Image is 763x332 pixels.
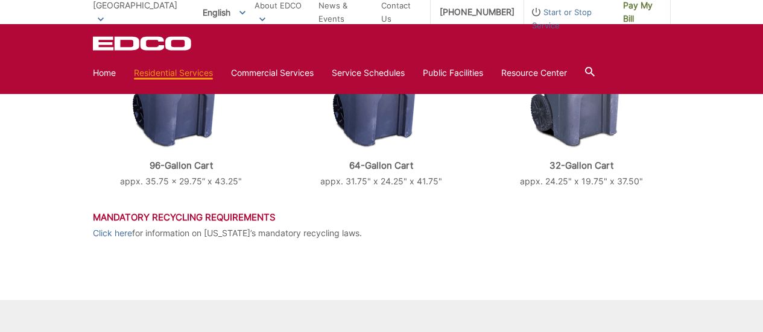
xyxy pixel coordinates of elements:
[93,160,270,171] p: 96-Gallon Cart
[93,227,671,240] p: for information on [US_STATE]’s mandatory recycling laws.
[231,66,314,80] a: Commercial Services
[423,66,483,80] a: Public Facilities
[332,66,405,80] a: Service Schedules
[293,175,470,188] p: appx. 31.75" x 24.25" x 41.75"
[194,2,255,22] span: English
[493,160,670,171] p: 32-Gallon Cart
[293,160,470,171] p: 64-Gallon Cart
[493,175,670,188] p: appx. 24.25" x 19.75" x 37.50"
[93,227,132,240] a: Click here
[93,66,116,80] a: Home
[501,66,567,80] a: Resource Center
[93,212,671,223] h3: Mandatory Recycling Requirements
[93,175,270,188] p: appx. 35.75 x 29.75” x 43.25"
[93,36,193,51] a: EDCD logo. Return to the homepage.
[134,66,213,80] a: Residential Services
